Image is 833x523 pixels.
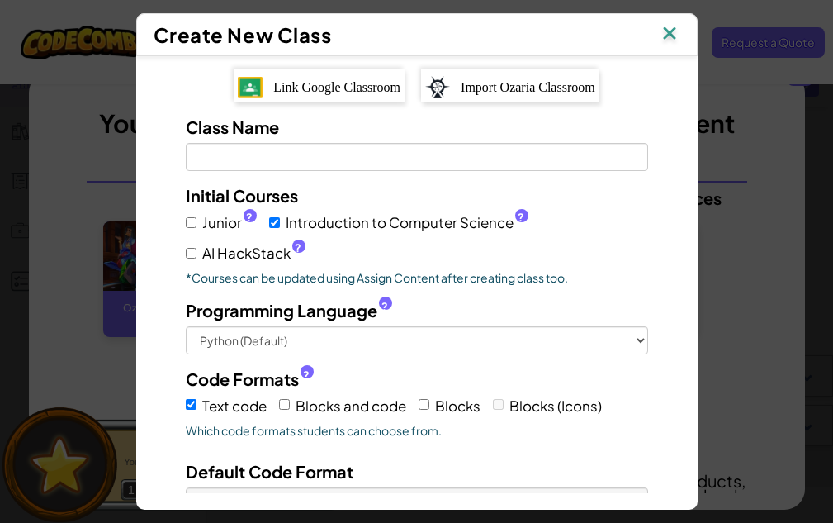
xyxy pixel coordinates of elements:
input: Blocks and code [279,399,290,410]
span: ? [295,241,301,254]
span: Default Code Format [186,461,353,482]
img: IconGoogleClassroom.svg [238,77,263,98]
span: Programming Language [186,298,377,322]
span: Which code formats students can choose from. [186,422,648,439]
label: Initial Courses [186,183,298,207]
span: Blocks (Icons) [509,397,602,415]
span: Text code [202,397,267,415]
span: Create New Class [154,22,332,47]
input: AI HackStack? [186,248,196,259]
span: ? [518,211,524,224]
img: ozaria-logo.png [425,76,450,99]
span: ? [303,368,310,382]
span: Link Google Classroom [273,80,400,94]
span: Introduction to Computer Science [286,211,528,235]
span: Code Formats [186,367,299,391]
span: ? [381,300,388,313]
span: Blocks [435,397,480,415]
input: Junior? [186,217,196,228]
input: Blocks (Icons) [493,399,504,410]
input: Text code [186,399,196,410]
span: Import Ozaria Classroom [461,80,595,94]
span: Blocks and code [296,397,406,415]
input: Introduction to Computer Science? [269,217,280,228]
img: IconClose.svg [659,22,680,47]
span: ? [246,211,253,224]
span: Class Name [186,116,279,137]
span: Junior [202,211,257,235]
input: Blocks [419,399,429,410]
span: AI HackStack [202,241,305,265]
p: *Courses can be updated using Assign Content after creating class too. [186,269,648,286]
